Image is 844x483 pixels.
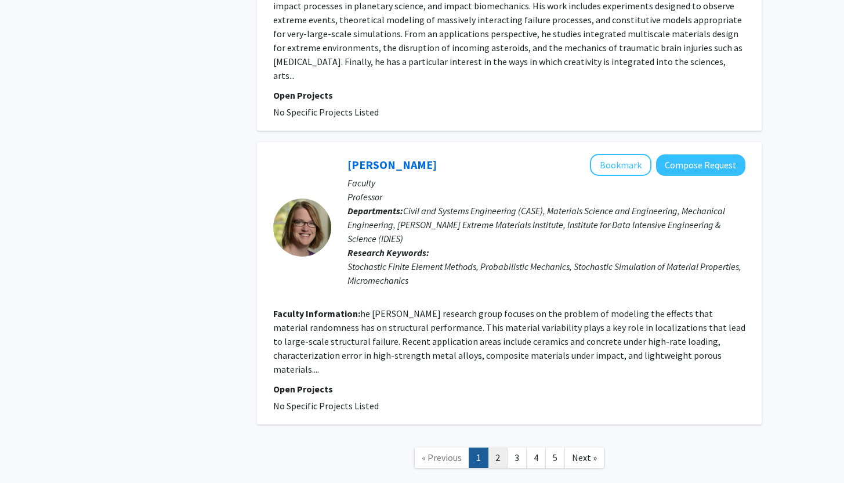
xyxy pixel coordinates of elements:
iframe: Chat [9,431,49,474]
p: Open Projects [273,382,745,396]
nav: Page navigation [257,436,762,483]
fg-read-more: he [PERSON_NAME] research group focuses on the problem of modeling the effects that material rand... [273,308,745,375]
span: « Previous [422,452,462,463]
p: Faculty [347,176,745,190]
b: Faculty Information: [273,308,360,319]
span: No Specific Projects Listed [273,400,379,412]
b: Departments: [347,205,403,217]
a: 4 [526,448,546,468]
p: Open Projects [273,88,745,102]
a: [PERSON_NAME] [347,157,437,172]
a: Next [564,448,604,468]
span: Next » [572,452,597,463]
b: Research Keywords: [347,247,429,258]
a: 2 [488,448,508,468]
span: No Specific Projects Listed [273,106,379,118]
a: 3 [507,448,527,468]
button: Add Lori Graham-Brady to Bookmarks [590,154,651,176]
a: Previous Page [414,448,469,468]
div: Stochastic Finite Element Methods, Probabilistic Mechanics, Stochastic Simulation of Material Pro... [347,259,745,287]
span: Civil and Systems Engineering (CASE), Materials Science and Engineering, Mechanical Engineering, ... [347,205,725,244]
p: Professor [347,190,745,204]
button: Compose Request to Lori Graham-Brady [656,154,745,176]
a: 1 [469,448,488,468]
a: 5 [545,448,565,468]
